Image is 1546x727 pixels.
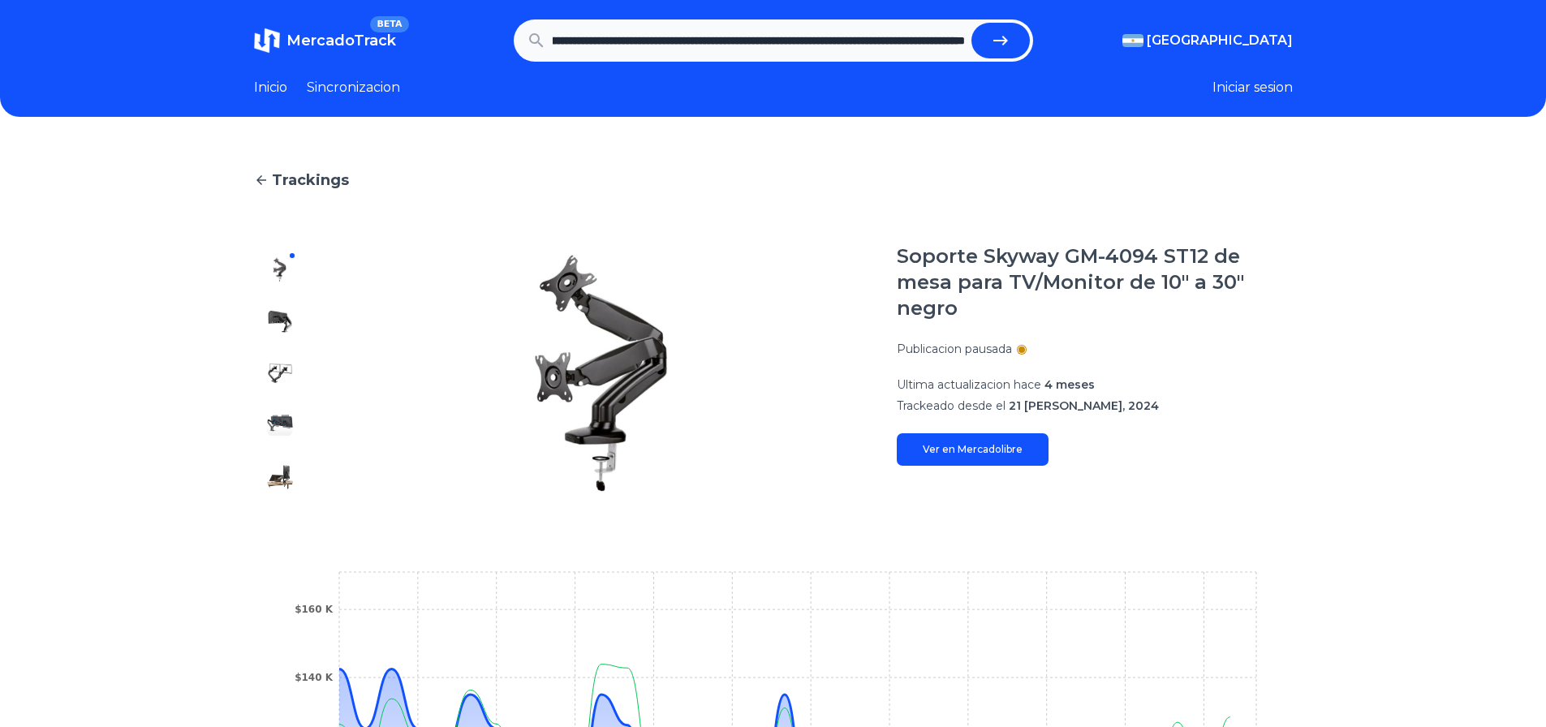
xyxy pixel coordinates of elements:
[272,169,349,191] span: Trackings
[267,256,293,282] img: Soporte Skyway GM-4094 ST12 de mesa para TV/Monitor de 10" a 30" negro
[286,32,396,49] span: MercadoTrack
[267,308,293,334] img: Soporte Skyway GM-4094 ST12 de mesa para TV/Monitor de 10" a 30" negro
[897,433,1049,466] a: Ver en Mercadolibre
[295,672,334,683] tspan: $140 K
[267,412,293,438] img: Soporte Skyway GM-4094 ST12 de mesa para TV/Monitor de 10" a 30" negro
[370,16,408,32] span: BETA
[254,78,287,97] a: Inicio
[1122,31,1293,50] button: [GEOGRAPHIC_DATA]
[267,464,293,490] img: Soporte Skyway GM-4094 ST12 de mesa para TV/Monitor de 10" a 30" negro
[254,28,280,54] img: MercadoTrack
[1147,31,1293,50] span: [GEOGRAPHIC_DATA]
[897,398,1006,413] span: Trackeado desde el
[897,341,1012,357] p: Publicacion pausada
[307,78,400,97] a: Sincronizacion
[338,243,864,503] img: Soporte Skyway GM-4094 ST12 de mesa para TV/Monitor de 10" a 30" negro
[1122,34,1143,47] img: Argentina
[1044,377,1095,392] span: 4 meses
[1009,398,1159,413] span: 21 [PERSON_NAME], 2024
[254,28,396,54] a: MercadoTrackBETA
[254,169,1293,191] a: Trackings
[897,243,1293,321] h1: Soporte Skyway GM-4094 ST12 de mesa para TV/Monitor de 10" a 30" negro
[295,604,334,615] tspan: $160 K
[1212,78,1293,97] button: Iniciar sesion
[267,360,293,386] img: Soporte Skyway GM-4094 ST12 de mesa para TV/Monitor de 10" a 30" negro
[897,377,1041,392] span: Ultima actualizacion hace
